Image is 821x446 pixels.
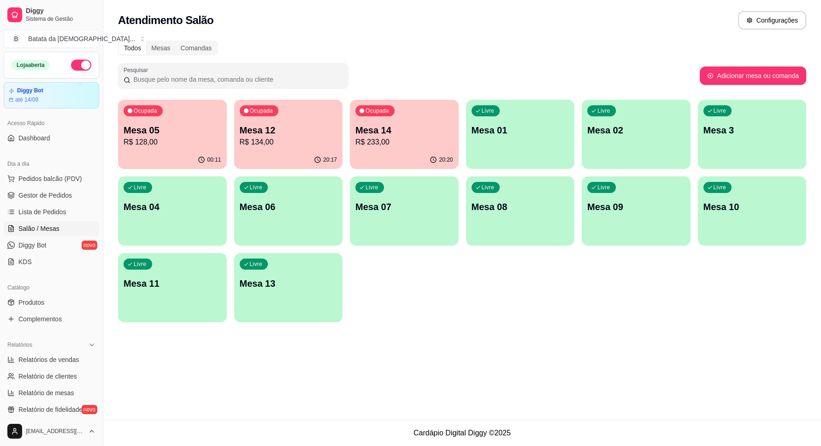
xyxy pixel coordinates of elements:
[439,156,453,163] p: 20:20
[15,96,38,103] article: até 14/09
[4,254,99,269] a: KDS
[698,100,807,169] button: LivreMesa 3
[18,207,66,217] span: Lista de Pedidos
[18,355,79,364] span: Relatórios de vendas
[240,277,337,290] p: Mesa 13
[250,107,273,115] p: Ocupada
[4,221,99,236] a: Salão / Mesas
[482,184,495,191] p: Livre
[703,200,801,213] p: Mesa 10
[582,100,691,169] button: LivreMesa 02
[355,124,453,137] p: Mesa 14
[18,191,72,200] span: Gestor de Pedidos
[124,200,221,213] p: Mesa 04
[18,174,82,183] span: Pedidos balcão (PDV)
[124,137,221,148] p: R$ 128,00
[4,295,99,310] a: Produtos
[18,257,32,266] span: KDS
[4,188,99,203] a: Gestor de Pedidos
[124,277,221,290] p: Mesa 11
[597,107,610,115] p: Livre
[119,42,146,54] div: Todos
[118,176,227,246] button: LivreMesa 04
[700,66,806,85] button: Adicionar mesa ou comanda
[12,34,21,43] span: B
[4,238,99,253] a: Diggy Botnovo
[18,241,47,250] span: Diggy Bot
[4,116,99,131] div: Acesso Rápido
[28,34,135,43] div: Batata da [DEMOGRAPHIC_DATA] ...
[4,352,99,367] a: Relatórios de vendas
[355,200,453,213] p: Mesa 07
[703,124,801,137] p: Mesa 3
[698,176,807,246] button: LivreMesa 10
[146,42,175,54] div: Mesas
[4,312,99,326] a: Complementos
[4,386,99,400] a: Relatório de mesas
[176,42,217,54] div: Comandas
[587,124,685,137] p: Mesa 02
[714,184,726,191] p: Livre
[240,137,337,148] p: R$ 134,00
[17,87,43,94] article: Diggy Bot
[4,131,99,145] a: Dashboard
[71,60,91,71] button: Alterar Status
[350,176,459,246] button: LivreMesa 07
[18,388,74,398] span: Relatório de mesas
[582,176,691,246] button: LivreMesa 09
[26,7,95,15] span: Diggy
[4,369,99,384] a: Relatório de clientes
[18,314,62,324] span: Complementos
[4,402,99,417] a: Relatório de fidelidadenovo
[366,107,389,115] p: Ocupada
[4,205,99,219] a: Lista de Pedidos
[18,133,50,143] span: Dashboard
[18,224,59,233] span: Salão / Mesas
[234,176,343,246] button: LivreMesa 06
[234,253,343,322] button: LivreMesa 13
[482,107,495,115] p: Livre
[134,184,147,191] p: Livre
[4,157,99,171] div: Dia a dia
[597,184,610,191] p: Livre
[4,280,99,295] div: Catálogo
[118,253,227,322] button: LivreMesa 11
[323,156,337,163] p: 20:17
[207,156,221,163] p: 00:11
[355,137,453,148] p: R$ 233,00
[124,66,151,74] label: Pesquisar
[118,13,213,28] h2: Atendimento Salão
[18,372,77,381] span: Relatório de clientes
[18,298,44,307] span: Produtos
[4,30,99,48] button: Select a team
[130,75,343,84] input: Pesquisar
[4,171,99,186] button: Pedidos balcão (PDV)
[4,82,99,108] a: Diggy Botaté 14/09
[240,124,337,137] p: Mesa 12
[587,200,685,213] p: Mesa 09
[118,100,227,169] button: OcupadaMesa 05R$ 128,0000:11
[4,420,99,442] button: [EMAIL_ADDRESS][DOMAIN_NAME]
[250,184,263,191] p: Livre
[250,260,263,268] p: Livre
[12,60,50,70] div: Loja aberta
[134,260,147,268] p: Livre
[366,184,378,191] p: Livre
[350,100,459,169] button: OcupadaMesa 14R$ 233,0020:20
[472,200,569,213] p: Mesa 08
[18,405,83,414] span: Relatório de fidelidade
[26,428,84,435] span: [EMAIL_ADDRESS][DOMAIN_NAME]
[714,107,726,115] p: Livre
[124,124,221,137] p: Mesa 05
[26,15,95,23] span: Sistema de Gestão
[472,124,569,137] p: Mesa 01
[466,176,575,246] button: LivreMesa 08
[466,100,575,169] button: LivreMesa 01
[4,4,99,26] a: DiggySistema de Gestão
[134,107,157,115] p: Ocupada
[738,11,806,30] button: Configurações
[240,200,337,213] p: Mesa 06
[234,100,343,169] button: OcupadaMesa 12R$ 134,0020:17
[7,341,32,349] span: Relatórios
[103,420,821,446] footer: Cardápio Digital Diggy © 2025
